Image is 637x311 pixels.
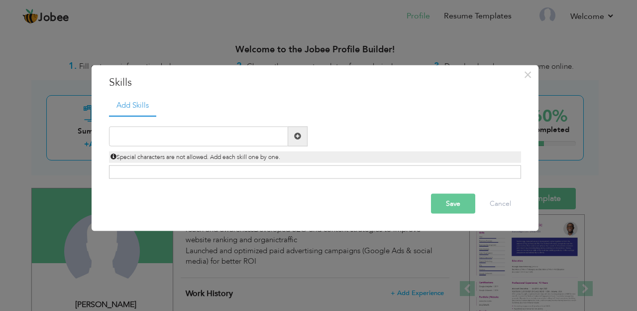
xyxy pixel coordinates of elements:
a: Add Skills [109,95,156,117]
button: Cancel [480,193,521,213]
h3: Skills [109,75,521,90]
span: × [524,66,532,84]
span: Special characters are not allowed. Add each skill one by one. [110,153,280,160]
button: Close [520,67,536,83]
button: Save [431,193,475,213]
